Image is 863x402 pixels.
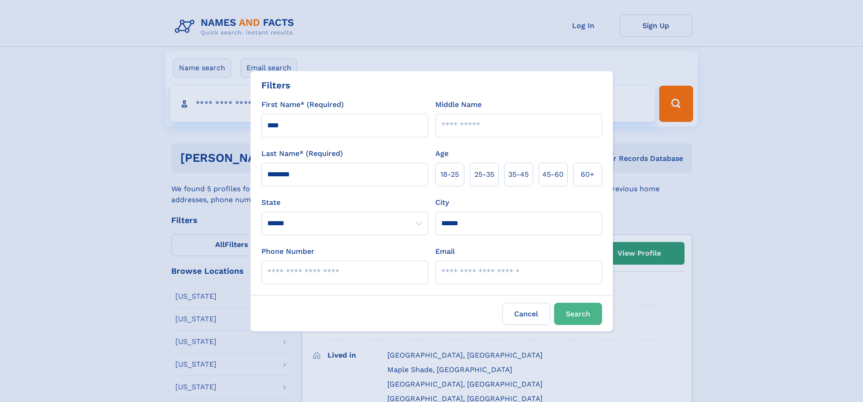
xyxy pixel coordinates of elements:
button: Search [554,303,602,325]
span: 60+ [581,169,594,180]
span: 35‑45 [508,169,529,180]
div: Filters [261,78,290,92]
label: State [261,197,428,208]
label: First Name* (Required) [261,99,344,110]
label: Email [435,246,455,257]
span: 25‑35 [474,169,494,180]
span: 45‑60 [542,169,564,180]
label: Middle Name [435,99,482,110]
label: Phone Number [261,246,314,257]
label: Last Name* (Required) [261,148,343,159]
label: Cancel [502,303,550,325]
span: 18‑25 [440,169,459,180]
label: Age [435,148,448,159]
label: City [435,197,449,208]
